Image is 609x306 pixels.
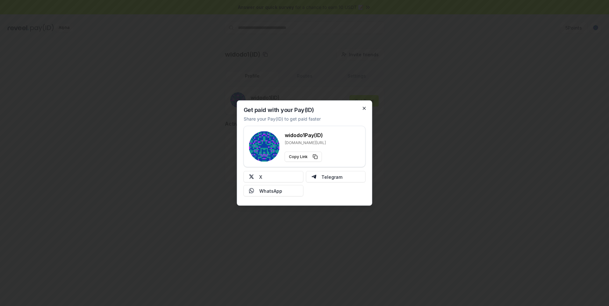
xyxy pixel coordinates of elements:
[249,174,254,179] img: X
[285,152,322,162] button: Copy Link
[244,115,321,122] p: Share your Pay(ID) to get paid faster
[244,185,304,197] button: WhatsApp
[306,171,366,183] button: Telegram
[285,131,326,139] h3: widodo1 Pay(ID)
[244,107,314,113] h2: Get paid with your Pay(ID)
[311,174,316,179] img: Telegram
[249,188,254,193] img: Whatsapp
[285,140,326,145] p: [DOMAIN_NAME][URL]
[244,171,304,183] button: X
